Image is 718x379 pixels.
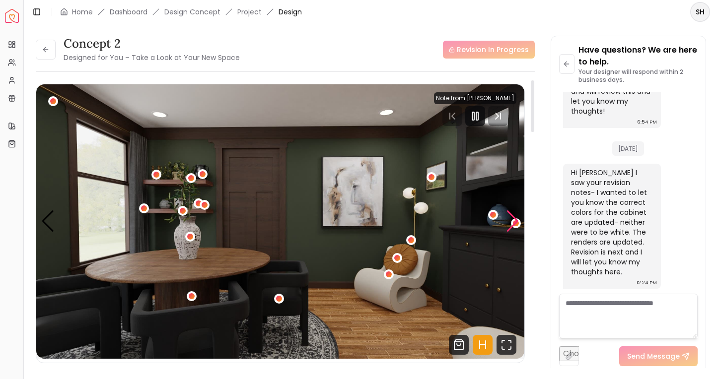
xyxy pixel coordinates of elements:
img: Spacejoy Logo [5,9,19,23]
div: Previous slide [41,210,55,232]
div: 12:24 PM [637,278,657,288]
div: Next slide [506,210,519,232]
svg: Pause [469,110,481,122]
p: Have questions? We are here to help. [578,44,698,68]
div: 6:54 PM [637,117,657,127]
p: Your designer will respond within 2 business days. [578,68,698,84]
svg: Hotspots Toggle [473,335,493,355]
span: [DATE] [612,141,644,156]
img: Design Render 1 [36,84,524,359]
div: Carousel [36,84,524,359]
a: Home [72,7,93,17]
div: Note from [PERSON_NAME] [434,92,516,104]
div: 1 / 4 [36,84,524,359]
small: Designed for You – Take a Look at Your New Space [64,53,240,63]
div: Hi [PERSON_NAME] I saw your revision notes- I wanted to let you know the correct colors for the c... [571,168,651,277]
button: SH [690,2,710,22]
li: Design Concept [164,7,220,17]
span: Design [279,7,302,17]
a: Spacejoy [5,9,19,23]
a: Project [237,7,262,17]
a: Dashboard [110,7,147,17]
nav: breadcrumb [60,7,302,17]
h3: concept 2 [64,36,240,52]
svg: Fullscreen [497,335,516,355]
svg: Shop Products from this design [449,335,469,355]
span: SH [691,3,709,21]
